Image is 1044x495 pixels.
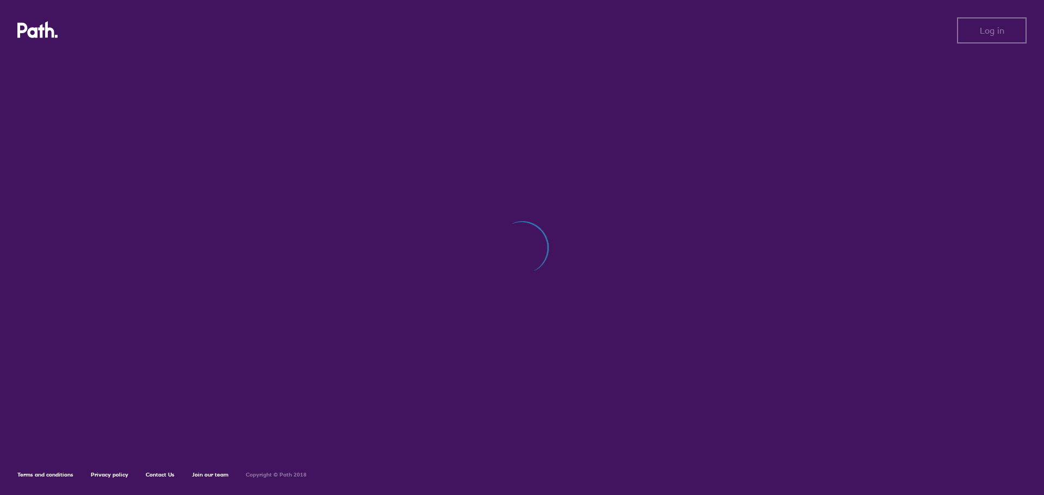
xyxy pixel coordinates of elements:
[957,17,1027,43] button: Log in
[980,26,1004,35] span: Log in
[246,472,307,478] h6: Copyright © Path 2018
[91,471,128,478] a: Privacy policy
[17,471,73,478] a: Terms and conditions
[192,471,228,478] a: Join our team
[146,471,175,478] a: Contact Us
